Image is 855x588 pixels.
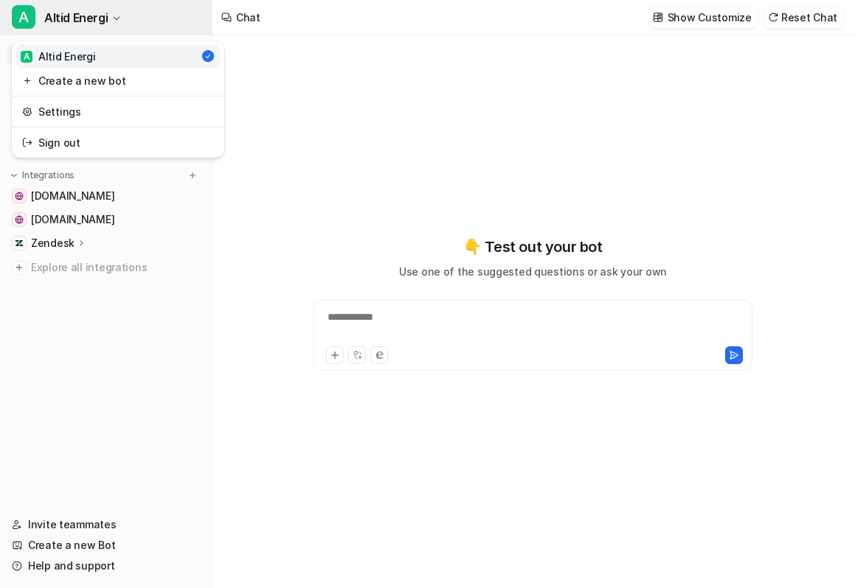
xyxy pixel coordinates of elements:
[44,7,108,28] span: Altid Energi
[16,69,220,93] a: Create a new bot
[21,51,32,63] span: A
[12,41,224,158] div: AAltid Energi
[21,49,96,64] div: Altid Energi
[12,5,35,29] span: A
[22,135,32,150] img: reset
[16,99,220,124] a: Settings
[22,104,32,119] img: reset
[22,73,32,88] img: reset
[16,130,220,155] a: Sign out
